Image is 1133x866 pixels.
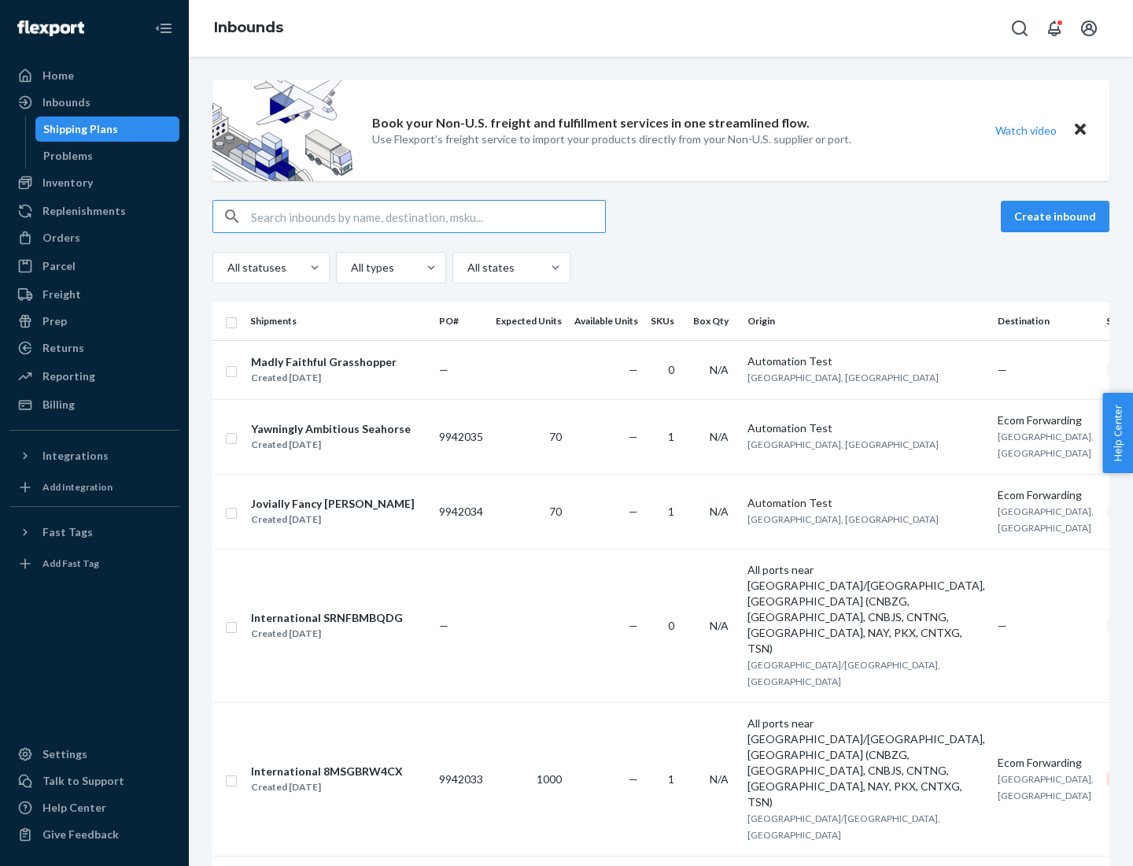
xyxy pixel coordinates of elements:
a: Problems [35,143,180,168]
th: Destination [991,302,1100,340]
input: All statuses [226,260,227,276]
a: Talk to Support [9,768,179,794]
a: Inbounds [9,90,179,115]
span: [GEOGRAPHIC_DATA]/[GEOGRAPHIC_DATA], [GEOGRAPHIC_DATA] [747,812,940,841]
div: Talk to Support [42,773,124,789]
div: All ports near [GEOGRAPHIC_DATA]/[GEOGRAPHIC_DATA], [GEOGRAPHIC_DATA] (CNBZG, [GEOGRAPHIC_DATA], ... [747,716,985,810]
td: 9942033 [433,702,489,856]
img: Flexport logo [17,20,84,36]
div: Reporting [42,368,95,384]
span: — [439,363,448,376]
a: Shipping Plans [35,117,180,142]
th: Origin [741,302,991,340]
span: [GEOGRAPHIC_DATA], [GEOGRAPHIC_DATA] [998,773,1094,801]
a: Orders [9,225,179,250]
span: — [998,619,1007,632]
a: Add Fast Tag [9,551,179,576]
div: Automation Test [747,495,985,511]
span: 1 [668,772,674,786]
div: Replenishments [42,203,126,219]
div: Ecom Forwarding [998,413,1094,428]
div: Jovially Fancy [PERSON_NAME] [251,496,415,512]
button: Open account menu [1073,13,1105,44]
button: Open Search Box [1004,13,1035,44]
a: Settings [9,742,179,767]
a: Add Integration [9,475,179,500]
div: Problems [43,148,93,164]
input: Search inbounds by name, destination, msku... [251,201,605,232]
span: 0 [668,619,674,632]
div: Fast Tags [42,524,93,540]
div: Created [DATE] [251,370,397,386]
p: Book your Non-U.S. freight and fulfillment services in one streamlined flow. [372,114,810,132]
span: — [629,363,638,376]
div: Give Feedback [42,827,119,842]
div: Prep [42,313,67,329]
div: Ecom Forwarding [998,755,1094,771]
div: Add Integration [42,480,113,494]
div: Billing [42,397,75,413]
ol: breadcrumbs [201,6,296,51]
a: Prep [9,309,179,334]
a: Inventory [9,170,179,195]
button: Help Center [1102,393,1133,473]
span: 1000 [537,772,562,786]
button: Integrations [9,443,179,468]
td: 9942034 [433,474,489,549]
div: Settings [42,746,87,762]
div: Freight [42,287,81,302]
span: [GEOGRAPHIC_DATA], [GEOGRAPHIC_DATA] [998,431,1094,459]
a: Reporting [9,364,179,389]
div: Automation Test [747,353,985,369]
div: Created [DATE] [251,626,403,642]
div: International SRNFBMBQDG [251,610,403,626]
button: Open notifications [1039,13,1070,44]
span: 70 [549,505,562,518]
a: Freight [9,282,179,307]
div: Integrations [42,448,109,464]
span: — [998,363,1007,376]
th: PO# [433,302,489,340]
a: Help Center [9,795,179,820]
div: Created [DATE] [251,779,403,795]
td: 9942035 [433,399,489,474]
span: N/A [710,363,729,376]
a: Returns [9,335,179,361]
p: Use Flexport’s freight service to import your products directly from your Non-U.S. supplier or port. [372,131,851,147]
th: Box Qty [687,302,741,340]
a: Home [9,63,179,88]
div: Yawningly Ambitious Seahorse [251,421,411,437]
span: [GEOGRAPHIC_DATA], [GEOGRAPHIC_DATA] [747,513,939,525]
input: All types [349,260,351,276]
div: Parcel [42,258,76,274]
button: Close Navigation [148,13,179,44]
a: Billing [9,392,179,417]
span: [GEOGRAPHIC_DATA], [GEOGRAPHIC_DATA] [747,439,939,450]
div: Orders [42,230,80,246]
div: Madly Faithful Grasshopper [251,354,397,370]
a: Replenishments [9,198,179,224]
span: N/A [710,430,729,443]
button: Watch video [985,119,1067,142]
th: Available Units [568,302,644,340]
div: Inbounds [42,94,90,110]
span: N/A [710,772,729,786]
th: Shipments [244,302,433,340]
div: Home [42,68,74,83]
span: — [629,772,638,786]
span: 70 [549,430,562,443]
span: 1 [668,505,674,518]
button: Create inbound [1001,201,1109,232]
div: Add Fast Tag [42,557,99,570]
span: [GEOGRAPHIC_DATA]/[GEOGRAPHIC_DATA], [GEOGRAPHIC_DATA] [747,659,940,687]
div: Inventory [42,175,93,191]
button: Close [1070,119,1091,142]
span: [GEOGRAPHIC_DATA], [GEOGRAPHIC_DATA] [747,372,939,383]
span: 0 [668,363,674,376]
div: Created [DATE] [251,512,415,527]
button: Fast Tags [9,520,179,545]
span: — [629,619,638,632]
div: Help Center [42,800,106,816]
span: N/A [710,505,729,518]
